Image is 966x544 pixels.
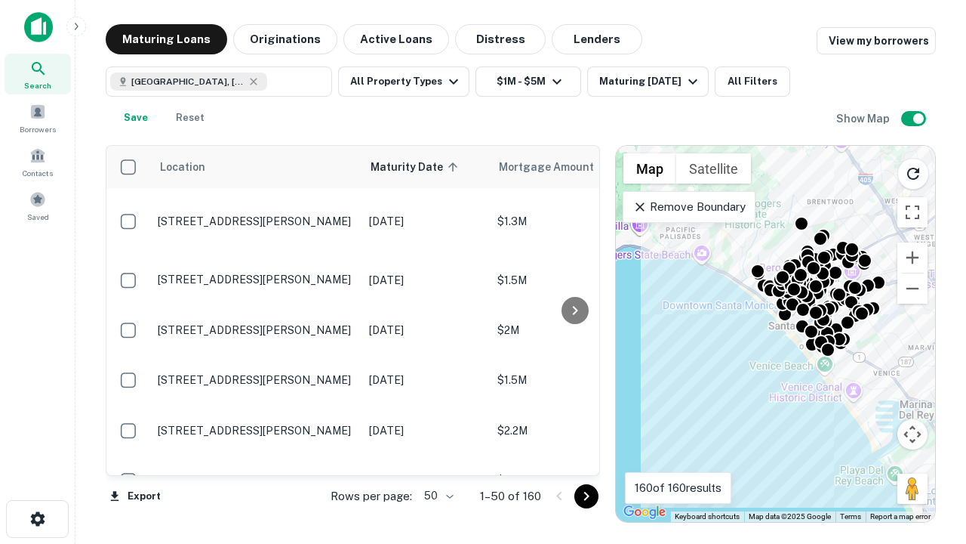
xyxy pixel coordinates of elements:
img: capitalize-icon.png [24,12,53,42]
button: Maturing [DATE] [587,66,709,97]
a: Search [5,54,71,94]
button: All Filters [715,66,790,97]
img: Google [620,502,669,522]
h6: Show Map [836,110,892,127]
a: Contacts [5,141,71,182]
button: Maturing Loans [106,24,227,54]
p: [DATE] [369,372,482,388]
p: 160 of 160 results [635,479,721,497]
p: [DATE] [369,272,482,289]
button: $1M - $5M [475,66,581,97]
span: [GEOGRAPHIC_DATA], [GEOGRAPHIC_DATA], [GEOGRAPHIC_DATA] [131,75,245,88]
a: Report a map error [870,512,931,521]
p: [DATE] [369,322,482,338]
button: Go to next page [574,484,598,508]
div: 0 0 [616,146,935,522]
th: Maturity Date [361,146,490,188]
p: Rows per page: [331,487,412,505]
button: Reset [166,103,214,133]
span: Search [24,79,51,91]
button: Export [106,485,165,508]
a: Borrowers [5,97,71,138]
button: Active Loans [343,24,449,54]
div: 50 [418,485,456,507]
button: Originations [233,24,337,54]
p: [STREET_ADDRESS][PERSON_NAME] [158,273,354,286]
span: Contacts [23,167,53,179]
button: Keyboard shortcuts [675,512,740,522]
iframe: Chat Widget [891,423,966,496]
p: $1M [497,472,648,489]
span: Maturity Date [371,158,463,176]
button: Map camera controls [897,419,928,450]
button: Show street map [623,153,676,184]
p: Remove Boundary [632,198,745,216]
p: [STREET_ADDRESS][PERSON_NAME] [158,373,354,387]
span: Map data ©2025 Google [749,512,831,521]
p: [STREET_ADDRESS][PERSON_NAME] [158,424,354,437]
button: Save your search to get updates of matches that match your search criteria. [112,103,160,133]
a: Open this area in Google Maps (opens a new window) [620,502,669,522]
span: Mortgage Amount [499,158,614,176]
span: Saved [27,211,49,223]
p: $2M [497,322,648,338]
a: Terms (opens in new tab) [840,512,861,521]
th: Mortgage Amount [490,146,656,188]
p: 1–50 of 160 [480,487,541,505]
p: $1.5M [497,272,648,289]
p: $2.2M [497,422,648,439]
th: Location [150,146,361,188]
p: $1.5M [497,372,648,388]
div: Maturing [DATE] [599,73,702,91]
p: $1.3M [497,213,648,230]
button: Reload search area [897,158,929,190]
button: Distress [455,24,546,54]
a: View my borrowers [817,27,936,54]
button: Toggle fullscreen view [897,197,928,227]
button: Zoom in [897,243,928,273]
p: [STREET_ADDRESS][PERSON_NAME] [158,474,354,487]
button: Zoom out [897,274,928,304]
p: [DATE] [369,422,482,439]
button: Lenders [552,24,642,54]
p: [DATE] [369,213,482,230]
span: Borrowers [20,123,56,135]
p: [STREET_ADDRESS][PERSON_NAME] [158,323,354,337]
button: Show satellite imagery [676,153,751,184]
button: All Property Types [338,66,469,97]
a: Saved [5,185,71,226]
p: [STREET_ADDRESS][PERSON_NAME] [158,215,354,228]
span: Location [159,158,205,176]
p: [DATE] [369,472,482,489]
